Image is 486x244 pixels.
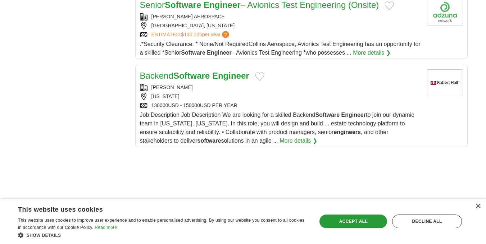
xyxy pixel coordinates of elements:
button: Add to favorite jobs [385,1,394,10]
a: [PERSON_NAME] AEROSPACE [151,14,225,19]
strong: engineers [333,129,361,135]
span: .*Security Clearance: * None/Not RequiredCollins Aerospace, Avionics Test Engineering has an oppo... [140,41,421,56]
strong: Software [173,71,210,80]
img: Robert Half logo [427,69,463,96]
button: Add to favorite jobs [255,72,264,81]
div: Close [475,204,481,209]
span: ? [222,31,229,38]
div: Show details [18,231,308,239]
span: $130,125 [181,32,202,37]
a: Read more, opens a new window [95,225,117,230]
div: [US_STATE] [140,93,421,100]
a: ESTIMATED:$130,125per year? [151,31,231,38]
div: This website uses cookies [18,203,290,214]
strong: Software [181,50,205,56]
strong: Engineer [341,112,365,118]
a: More details ❯ [353,49,391,57]
a: [PERSON_NAME] [151,84,193,90]
span: This website uses cookies to improve user experience and to enable personalised advertising. By u... [18,218,304,230]
div: 130000USD - 150000USD PER YEAR [140,102,421,109]
span: Job Description Job Description We are looking for a skilled Backend to join our dynamic team in ... [140,112,414,144]
div: Decline all [392,215,462,228]
a: BackendSoftware Engineer [140,71,249,80]
strong: Engineer [212,71,249,80]
a: More details ❯ [280,137,317,145]
strong: software [197,138,221,144]
span: Show details [27,233,61,238]
div: Accept all [319,215,387,228]
strong: Engineer [207,50,231,56]
div: [GEOGRAPHIC_DATA], [US_STATE] [140,22,421,29]
strong: Software [315,112,340,118]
